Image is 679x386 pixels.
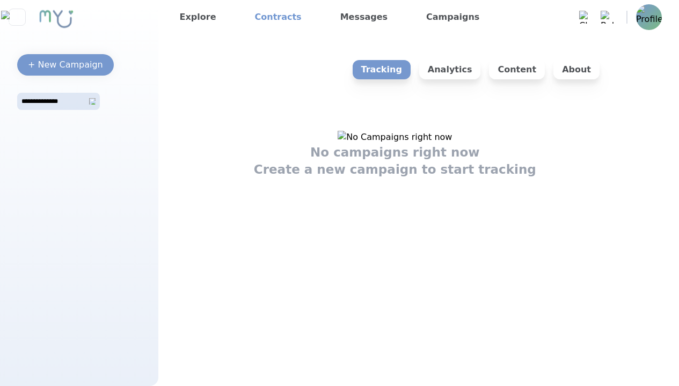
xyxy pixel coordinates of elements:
[338,131,452,144] img: No Campaigns right now
[579,11,592,24] img: Chat
[251,9,306,26] a: Contracts
[422,9,484,26] a: Campaigns
[419,60,481,79] p: Analytics
[636,4,662,30] img: Profile
[601,11,614,24] img: Bell
[310,144,480,161] h1: No campaigns right now
[254,161,536,178] h1: Create a new campaign to start tracking
[336,9,392,26] a: Messages
[17,54,114,76] button: + New Campaign
[28,58,103,71] div: + New Campaign
[353,60,411,79] p: Tracking
[176,9,221,26] a: Explore
[1,11,33,24] img: Close sidebar
[489,60,545,79] p: Content
[553,60,600,79] p: About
